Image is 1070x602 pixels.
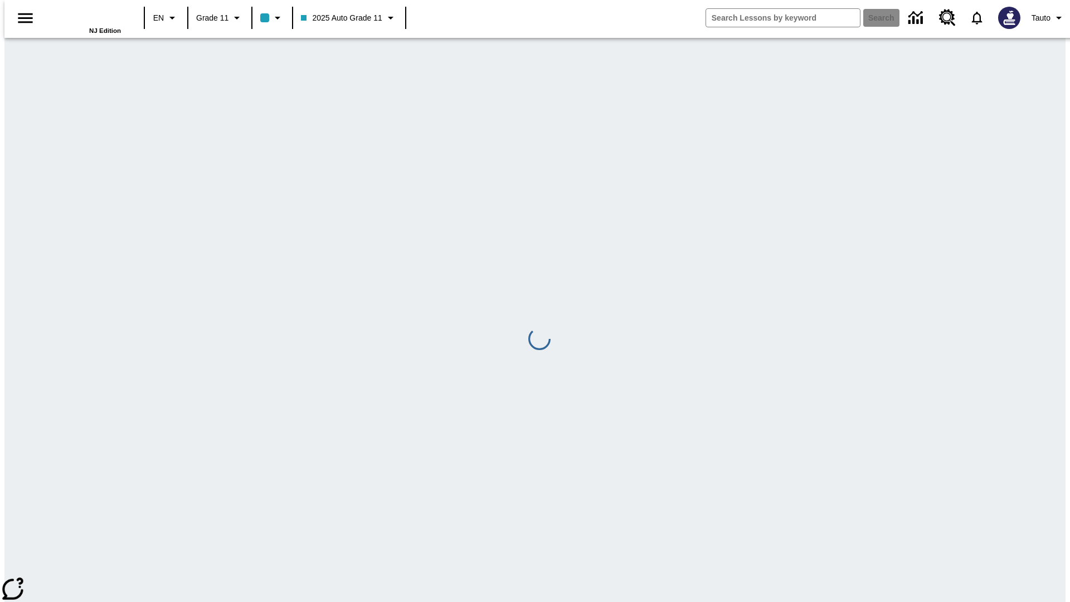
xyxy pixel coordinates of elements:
[962,3,991,32] a: Notifications
[991,3,1027,32] button: Select a new avatar
[1027,8,1070,28] button: Profile/Settings
[932,3,962,33] a: Resource Center, Will open in new tab
[998,7,1020,29] img: Avatar
[48,4,121,34] div: Home
[9,2,42,35] button: Open side menu
[148,8,184,28] button: Language: EN, Select a language
[153,12,164,24] span: EN
[902,3,932,33] a: Data Center
[301,12,382,24] span: 2025 Auto Grade 11
[1032,12,1050,24] span: Tauto
[296,8,401,28] button: Class: 2025 Auto Grade 11, Select your class
[89,27,121,34] span: NJ Edition
[192,8,248,28] button: Grade: Grade 11, Select a grade
[196,12,228,24] span: Grade 11
[256,8,289,28] button: Class color is light blue. Change class color
[706,9,860,27] input: search field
